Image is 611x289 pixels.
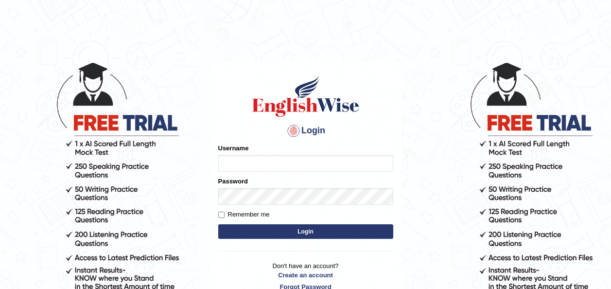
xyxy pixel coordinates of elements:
label: Password [218,177,248,186]
input: Remember me [218,212,225,218]
img: Logo of English Wise sign in for intelligent practice with AI [250,74,361,118]
label: Remember me [218,210,270,219]
h4: Login [218,123,393,139]
button: Login [218,224,393,239]
label: Username [218,144,249,153]
a: Create an account [218,271,393,280]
